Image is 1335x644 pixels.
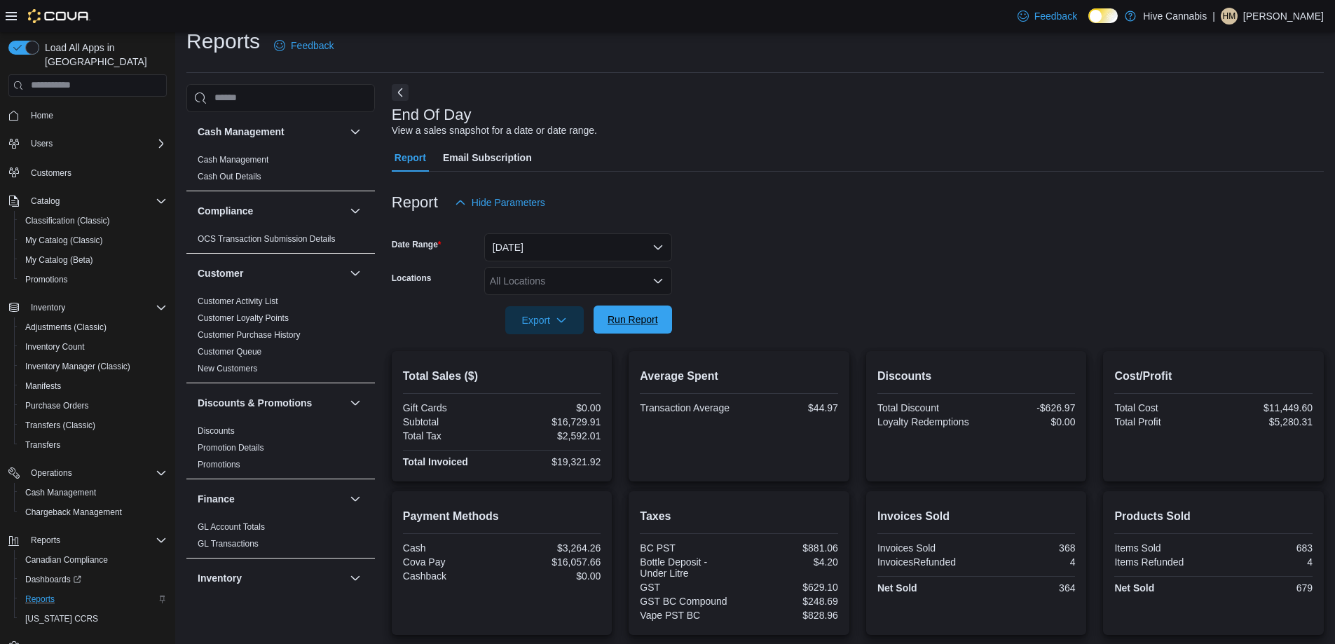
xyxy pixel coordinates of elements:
button: Finance [347,491,364,507]
div: $16,729.91 [505,416,601,427]
div: $5,280.31 [1217,416,1313,427]
div: Subtotal [403,416,499,427]
span: Email Subscription [443,144,532,172]
button: Catalog [3,191,172,211]
span: Cash Management [25,487,96,498]
div: $881.06 [742,542,838,554]
div: Loyalty Redemptions [877,416,973,427]
span: Home [31,110,53,121]
button: Catalog [25,193,65,210]
div: $0.00 [979,416,1075,427]
span: Washington CCRS [20,610,167,627]
a: Chargeback Management [20,504,128,521]
span: Adjustments (Classic) [25,322,107,333]
span: Classification (Classic) [20,212,167,229]
div: Cova Pay [403,556,499,568]
span: Canadian Compliance [25,554,108,566]
div: Cashback [403,570,499,582]
button: Finance [198,492,344,506]
div: Compliance [186,231,375,253]
label: Locations [392,273,432,284]
span: Purchase Orders [20,397,167,414]
span: Inventory Manager (Classic) [20,358,167,375]
span: Hide Parameters [472,196,545,210]
span: Operations [25,465,167,481]
img: Cova [28,9,90,23]
span: Reports [20,591,167,608]
strong: Net Sold [877,582,917,594]
button: Transfers (Classic) [14,416,172,435]
div: InvoicesRefunded [877,556,973,568]
div: Total Profit [1114,416,1210,427]
a: Manifests [20,378,67,395]
span: Inventory [25,299,167,316]
button: Users [3,134,172,153]
div: $0.00 [505,402,601,413]
div: $11,449.60 [1217,402,1313,413]
button: Discounts & Promotions [198,396,344,410]
a: Cash Management [20,484,102,501]
a: OCS Transaction Submission Details [198,234,336,244]
span: Customer Activity List [198,296,278,307]
h2: Discounts [877,368,1076,385]
div: $248.69 [742,596,838,607]
span: Classification (Classic) [25,215,110,226]
a: Home [25,107,59,124]
span: Inventory Manager (Classic) [25,361,130,372]
span: Manifests [25,381,61,392]
p: Hive Cannabis [1143,8,1207,25]
a: Purchase Orders [20,397,95,414]
button: Inventory [3,298,172,317]
span: Report [395,144,426,172]
div: Discounts & Promotions [186,423,375,479]
span: New Customers [198,363,257,374]
span: Dashboards [20,571,167,588]
div: View a sales snapshot for a date or date range. [392,123,597,138]
button: Export [505,306,584,334]
span: HM [1223,8,1236,25]
div: Cash [403,542,499,554]
span: Home [25,107,167,124]
h3: Finance [198,492,235,506]
a: Feedback [1012,2,1083,30]
button: Customer [347,265,364,282]
button: Inventory Manager (Classic) [14,357,172,376]
button: Inventory [25,299,71,316]
div: $19,321.92 [505,456,601,467]
span: Catalog [31,196,60,207]
h2: Invoices Sold [877,508,1076,525]
div: 4 [1217,556,1313,568]
div: Vape PST BC [640,610,736,621]
span: [US_STATE] CCRS [25,613,98,624]
h3: End Of Day [392,107,472,123]
h2: Taxes [640,508,838,525]
button: Promotions [14,270,172,289]
div: Gift Cards [403,402,499,413]
span: Promotion Details [198,442,264,453]
span: Reports [25,532,167,549]
a: GL Transactions [198,539,259,549]
button: Purchase Orders [14,396,172,416]
button: Run Report [594,306,672,334]
button: Classification (Classic) [14,211,172,231]
div: GST [640,582,736,593]
span: Purchase Orders [25,400,89,411]
div: $4.20 [742,556,838,568]
span: GL Account Totals [198,521,265,533]
button: Cash Management [14,483,172,502]
button: My Catalog (Classic) [14,231,172,250]
a: Customer Queue [198,347,261,357]
span: Transfers (Classic) [25,420,95,431]
span: My Catalog (Classic) [25,235,103,246]
div: Heather McDonald [1221,8,1238,25]
a: Dashboards [14,570,172,589]
a: Promotion Details [198,443,264,453]
span: Customers [31,167,71,179]
div: $0.00 [505,570,601,582]
h2: Payment Methods [403,508,601,525]
div: Items Sold [1114,542,1210,554]
div: Total Cost [1114,402,1210,413]
h2: Average Spent [640,368,838,385]
button: Home [3,105,172,125]
span: My Catalog (Beta) [20,252,167,268]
